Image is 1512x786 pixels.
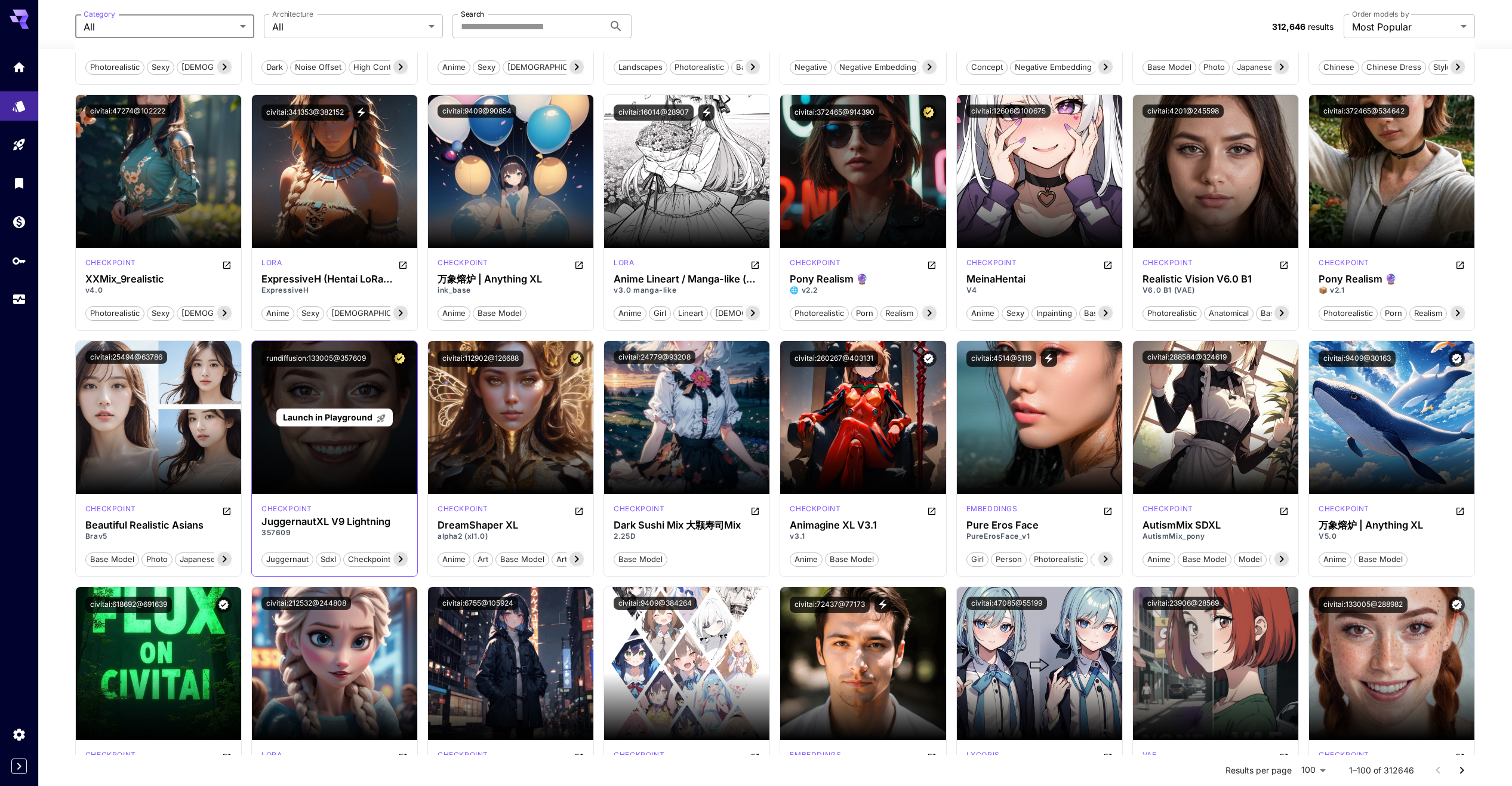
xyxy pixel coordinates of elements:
p: V4 [966,285,1113,296]
button: inpainting [1031,305,1077,321]
button: Open in CivitAI [574,503,584,518]
button: base model [731,59,785,75]
p: lora [261,257,282,268]
button: civitai:9409@384264 [614,597,697,610]
span: model [1234,554,1266,566]
span: girl [649,308,670,320]
button: civitai:25494@63786 [85,351,167,364]
button: Open in CivitAI [222,257,232,272]
div: Playground [12,137,26,152]
span: concept [1091,554,1131,566]
button: Open in CivitAI [927,503,937,518]
span: anime [967,308,999,320]
p: checkpoint [1319,257,1369,268]
button: person [991,551,1027,567]
span: photorealistic [86,62,144,73]
button: civitai:133005@288982 [1319,597,1408,613]
span: sexy [147,308,174,320]
h3: MeinaHentai [966,274,1113,285]
button: civitai:341353@382152 [261,105,349,121]
span: lineart [674,308,707,320]
button: View trigger words [353,105,369,121]
button: civitai:4514@5119 [966,351,1036,367]
button: sexy [147,305,174,321]
button: civitai:6755@105924 [438,597,518,610]
div: SD 1.5 [614,503,664,518]
p: Brav5 [85,531,232,542]
div: Library [12,176,26,191]
span: base model [614,554,667,566]
button: base model [1256,305,1310,321]
p: V5.0 [1319,531,1465,542]
div: API Keys [12,253,26,268]
span: sexy [147,62,174,73]
button: art [473,551,493,567]
button: anime [614,305,646,321]
div: SD 1.5 [85,257,136,272]
button: base model [1143,59,1196,75]
span: anime [438,62,470,73]
button: civitai:9409@30163 [1319,351,1396,367]
span: [DEMOGRAPHIC_DATA] [503,62,598,73]
button: civitai:212532@244808 [261,597,351,610]
button: Verified working [1449,351,1465,367]
button: photorealistic [1143,305,1202,321]
span: person [991,554,1026,566]
button: Open in CivitAI [927,257,937,272]
button: negative embedding [1010,59,1097,75]
span: [DEMOGRAPHIC_DATA] [327,308,422,320]
p: V6.0 B1 (VAE) [1143,285,1289,296]
button: japanese [1232,59,1277,75]
button: anatomical [1204,305,1254,321]
h3: DreamShaper XL [438,520,584,531]
span: chinese [1319,62,1359,73]
button: civitai:16014@28907 [614,105,694,121]
div: SD 1.5 [966,503,1018,518]
button: Open in CivitAI [1279,257,1289,272]
button: negative embedding [834,59,921,75]
span: chinese dress [1362,62,1425,73]
p: ink_base [438,285,584,296]
button: Verified working [1449,597,1465,613]
span: anime [614,308,646,320]
button: high contrast [349,59,409,75]
label: Architecture [272,9,313,19]
p: PureErosFace_v1 [966,531,1113,542]
button: civitai:12606@100675 [966,105,1051,118]
h3: XXMix_9realistic [85,274,232,285]
span: [DEMOGRAPHIC_DATA] [177,62,272,73]
button: photo [141,551,173,567]
h3: Dark Sushi Mix 大颗寿司Mix [614,520,760,531]
span: negative embedding [835,62,920,73]
button: photorealistic [85,305,144,321]
span: Most Popular [1352,20,1456,34]
button: realism [880,305,918,321]
button: Go to next page [1450,759,1474,782]
h3: Realistic Vision V6.0 B1 [1143,274,1289,285]
button: Open in CivitAI [398,750,408,764]
span: japanese [1233,62,1277,73]
span: landscapes [614,62,667,73]
span: realism [881,308,917,320]
button: photorealistic [1319,305,1378,321]
span: base model [826,554,878,566]
button: anime [438,551,470,567]
button: Open in CivitAI [1279,503,1289,518]
button: Verified working [215,597,232,613]
button: [DEMOGRAPHIC_DATA] [327,305,423,321]
button: anime [966,305,999,321]
button: base model [1178,551,1231,567]
span: sexy [1002,308,1028,320]
span: concept [967,62,1007,73]
span: sdxl [316,554,340,566]
span: base model [1143,62,1196,73]
button: civitai:372465@914390 [790,105,879,121]
div: ExpressiveH (Hentai LoRa Style) エロアニメ [261,274,408,285]
span: photorealistic [86,308,144,320]
p: v4.0 [85,285,232,296]
div: 万象熔炉 | Anything XL [438,274,584,285]
button: civitai:288584@324619 [1143,351,1231,364]
span: [DEMOGRAPHIC_DATA] [177,308,272,320]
